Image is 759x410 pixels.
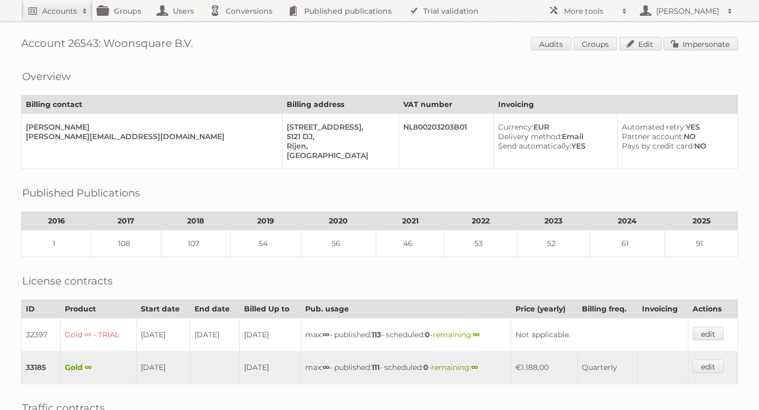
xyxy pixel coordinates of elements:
[638,300,688,318] th: Invoicing
[91,212,161,230] th: 2017
[136,300,190,318] th: Start date
[22,212,91,230] th: 2016
[91,230,161,257] td: 108
[399,114,494,169] td: NL800203203B01
[22,300,61,318] th: ID
[190,318,239,352] td: [DATE]
[444,230,517,257] td: 53
[300,351,511,384] td: max: - published: - scheduled: -
[22,351,61,384] td: 33185
[665,212,738,230] th: 2025
[511,300,578,318] th: Price (yearly)
[376,230,444,257] td: 46
[473,330,480,339] strong: ∞
[61,300,137,318] th: Product
[431,363,478,372] span: remaining:
[22,69,71,84] h2: Overview
[22,185,140,201] h2: Published Publications
[622,141,694,151] span: Pays by credit card:
[531,37,571,51] a: Audits
[22,95,283,114] th: Billing contact
[240,318,301,352] td: [DATE]
[622,122,729,132] div: YES
[42,6,77,16] h2: Accounts
[498,122,609,132] div: EUR
[498,141,609,151] div: YES
[693,327,724,340] a: edit
[622,132,684,141] span: Partner account:
[231,230,300,257] td: 54
[22,318,61,352] td: 32397
[136,318,190,352] td: [DATE]
[589,230,665,257] td: 61
[688,300,737,318] th: Actions
[22,230,91,257] td: 1
[498,122,533,132] span: Currency:
[498,132,609,141] div: Email
[573,37,617,51] a: Groups
[300,300,511,318] th: Pub. usage
[231,212,300,230] th: 2019
[517,212,590,230] th: 2023
[287,122,391,132] div: [STREET_ADDRESS],
[564,6,617,16] h2: More tools
[240,300,301,318] th: Billed Up to
[622,122,686,132] span: Automated retry:
[471,363,478,372] strong: ∞
[323,363,329,372] strong: ∞
[161,212,230,230] th: 2018
[136,351,190,384] td: [DATE]
[282,95,399,114] th: Billing address
[494,95,738,114] th: Invoicing
[619,37,661,51] a: Edit
[498,132,562,141] span: Delivery method:
[577,351,637,384] td: Quarterly
[190,300,239,318] th: End date
[693,359,724,373] a: edit
[61,318,137,352] td: Gold ∞ - TRIAL
[654,6,722,16] h2: [PERSON_NAME]
[399,95,494,114] th: VAT number
[300,318,511,352] td: max: - published: - scheduled: -
[622,141,729,151] div: NO
[26,122,274,132] div: [PERSON_NAME]
[372,363,379,372] strong: 111
[26,132,274,141] div: [PERSON_NAME][EMAIL_ADDRESS][DOMAIN_NAME]
[61,351,137,384] td: Gold ∞
[425,330,430,339] strong: 0
[287,141,391,151] div: Rijen,
[511,351,578,384] td: €1.188,00
[433,330,480,339] span: remaining:
[444,212,517,230] th: 2022
[376,212,444,230] th: 2021
[517,230,590,257] td: 52
[287,151,391,160] div: [GEOGRAPHIC_DATA]
[323,330,329,339] strong: ∞
[300,230,376,257] td: 56
[300,212,376,230] th: 2020
[22,273,113,289] h2: License contracts
[665,230,738,257] td: 91
[287,132,391,141] div: 5121 DJ,
[589,212,665,230] th: 2024
[423,363,429,372] strong: 0
[161,230,230,257] td: 107
[664,37,738,51] a: Impersonate
[622,132,729,141] div: NO
[240,351,301,384] td: [DATE]
[498,141,571,151] span: Send automatically:
[577,300,637,318] th: Billing freq.
[511,318,688,352] td: Not applicable.
[21,37,738,53] h1: Account 26543: Woonsquare B.V.
[372,330,381,339] strong: 113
